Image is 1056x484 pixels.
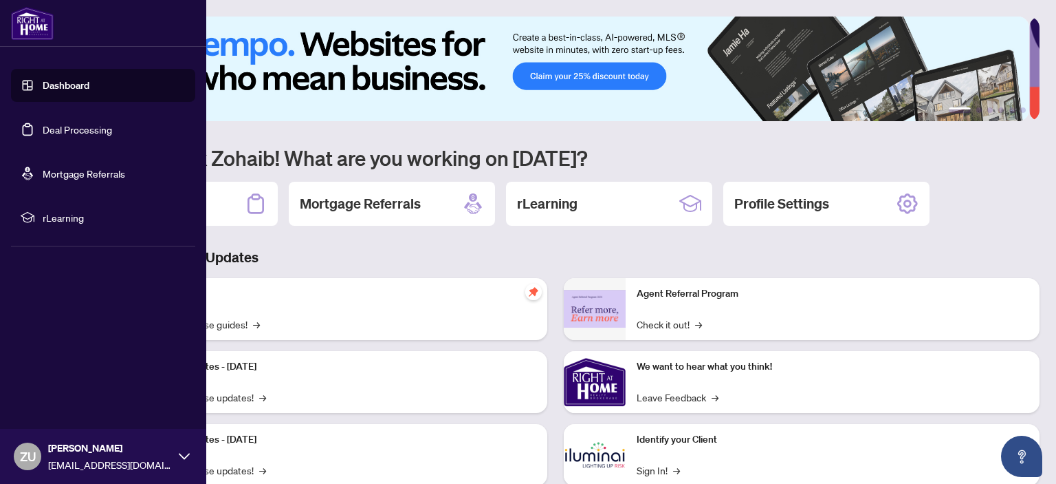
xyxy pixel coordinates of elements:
[144,432,536,448] p: Platform Updates - [DATE]
[1009,107,1015,113] button: 5
[48,457,172,472] span: [EMAIL_ADDRESS][DOMAIN_NAME]
[11,7,54,40] img: logo
[20,447,36,466] span: ZU
[1020,107,1026,113] button: 6
[998,107,1004,113] button: 4
[43,167,125,180] a: Mortgage Referrals
[987,107,993,113] button: 3
[253,317,260,332] span: →
[637,432,1028,448] p: Identify your Client
[43,79,89,92] a: Dashboard
[637,286,1028,302] p: Agent Referral Program
[1001,436,1042,477] button: Open asap
[637,390,718,405] a: Leave Feedback→
[300,194,421,213] h2: Mortgage Referrals
[144,359,536,375] p: Platform Updates - [DATE]
[71,17,1029,121] img: Slide 0
[43,123,112,136] a: Deal Processing
[564,351,626,413] img: We want to hear what you think!
[564,290,626,328] img: Agent Referral Program
[43,210,186,225] span: rLearning
[517,194,577,213] h2: rLearning
[695,317,702,332] span: →
[949,107,971,113] button: 1
[712,390,718,405] span: →
[71,248,1039,267] h3: Brokerage & Industry Updates
[637,359,1028,375] p: We want to hear what you think!
[673,463,680,478] span: →
[259,390,266,405] span: →
[637,317,702,332] a: Check it out!→
[525,284,542,300] span: pushpin
[734,194,829,213] h2: Profile Settings
[48,441,172,456] span: [PERSON_NAME]
[144,286,536,302] p: Self-Help
[71,145,1039,171] h1: Welcome back Zohaib! What are you working on [DATE]?
[259,463,266,478] span: →
[976,107,982,113] button: 2
[637,463,680,478] a: Sign In!→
